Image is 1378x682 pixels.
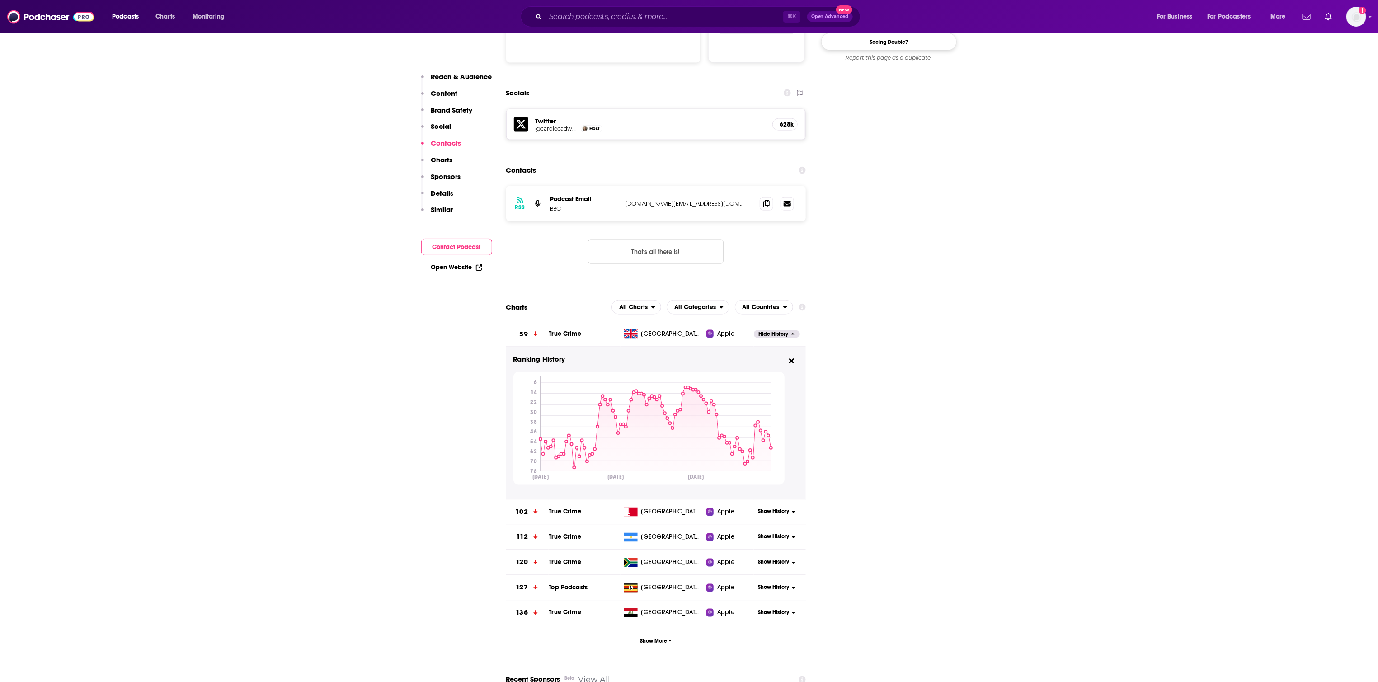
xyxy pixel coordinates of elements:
h3: 59 [520,329,528,339]
span: United Kingdom [641,329,700,339]
a: @carolecadwalla [536,125,579,132]
tspan: 46 [530,429,536,435]
p: Contacts [431,139,461,147]
p: Charts [431,155,453,164]
a: True Crime [549,330,581,338]
p: BBC [550,205,618,212]
a: 112 [506,525,549,550]
button: Brand Safety [421,106,473,122]
span: Iraq [641,608,700,617]
p: Content [431,89,458,98]
span: More [1270,10,1286,23]
p: Social [431,122,451,131]
a: Apple [706,583,754,593]
button: open menu [106,9,150,24]
span: True Crime [549,609,581,616]
span: Podcasts [112,10,139,23]
span: For Business [1157,10,1193,23]
button: Contact Podcast [421,239,492,255]
div: Search podcasts, credits, & more... [529,6,869,27]
a: Top Podcasts [549,584,588,592]
span: Apple [717,508,734,517]
a: [GEOGRAPHIC_DATA] [621,508,706,517]
h3: 136 [516,608,527,618]
a: 127 [506,575,549,600]
button: Sponsors [421,172,461,189]
span: All Categories [674,304,716,310]
a: 59 [506,322,549,347]
a: Apple [706,608,754,617]
span: South Africa [641,558,700,567]
img: Podchaser - Follow, Share and Rate Podcasts [7,8,94,25]
p: Similar [431,205,453,214]
span: Apple [717,608,734,617]
input: Search podcasts, credits, & more... [546,9,783,24]
button: open menu [1264,9,1297,24]
h3: 102 [515,507,527,517]
button: Hide History [754,330,799,338]
button: Show History [754,584,799,592]
span: Logged in as MScull [1346,7,1366,27]
h3: RSS [515,204,525,211]
span: Show History [758,609,789,617]
button: Charts [421,155,453,172]
button: Content [421,89,458,106]
button: Contacts [421,139,461,155]
tspan: 14 [531,389,536,395]
a: Open Website [431,263,482,271]
img: Carole Cadwalladr [583,126,588,131]
p: Brand Safety [431,106,473,114]
a: [GEOGRAPHIC_DATA] [621,329,706,339]
button: Nothing here. [588,240,724,264]
tspan: [DATE] [532,474,549,480]
tspan: 78 [530,468,536,475]
span: For Podcasters [1208,10,1251,23]
a: True Crime [549,533,581,541]
svg: Email not verified [1359,7,1366,14]
button: Show profile menu [1346,7,1366,27]
button: Show History [754,533,799,541]
button: Show History [754,508,799,516]
h2: Charts [506,303,528,311]
span: Apple [717,558,734,567]
a: 102 [506,500,549,525]
a: Show notifications dropdown [1322,9,1336,24]
button: Show History [754,559,799,566]
p: [DOMAIN_NAME][EMAIL_ADDRESS][DOMAIN_NAME] [626,200,745,207]
a: True Crime [549,559,581,566]
p: Sponsors [431,172,461,181]
button: Reach & Audience [421,72,492,89]
a: 120 [506,550,549,575]
span: Apple [717,329,734,339]
a: Show notifications dropdown [1299,9,1314,24]
span: Bahrain [641,508,700,517]
span: ⌘ K [783,11,800,23]
tspan: 22 [530,399,536,405]
h5: Twitter [536,117,765,125]
span: Hide History [759,330,789,338]
img: User Profile [1346,7,1366,27]
tspan: 62 [530,448,536,455]
div: Report this page as a duplicate. [821,54,957,61]
h3: 127 [516,583,527,593]
span: Uganda [641,583,700,593]
a: Apple [706,508,754,517]
p: Details [431,189,454,198]
span: True Crime [549,508,581,516]
tspan: [DATE] [607,474,624,480]
h2: Platforms [611,300,661,315]
span: Charts [155,10,175,23]
a: Seeing Double? [821,33,957,51]
h3: 112 [516,532,527,542]
span: Show History [758,584,789,592]
button: open menu [186,9,236,24]
span: Show History [758,508,789,516]
button: open menu [1202,9,1264,24]
span: New [836,5,852,14]
a: [GEOGRAPHIC_DATA] [621,583,706,593]
tspan: 54 [530,438,536,445]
